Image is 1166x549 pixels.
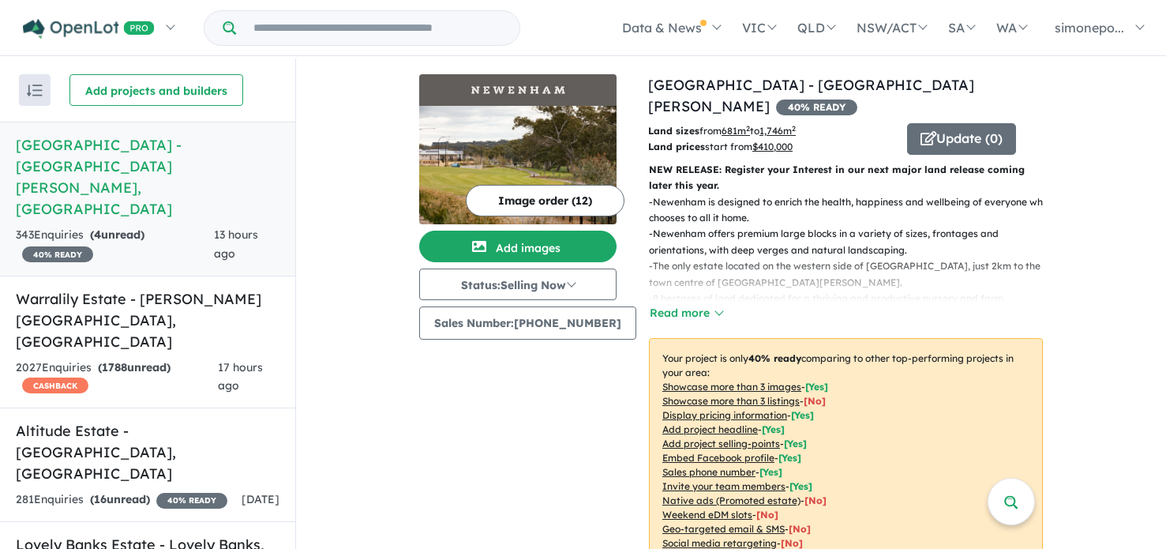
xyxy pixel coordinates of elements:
span: 17 hours ago [218,360,263,393]
p: NEW RELEASE: Register your Interest in our next major land release coming later this year. [649,162,1043,194]
u: Social media retargeting [662,537,777,549]
u: Showcase more than 3 images [662,381,801,393]
u: Add project selling-points [662,438,780,449]
strong: ( unread) [90,492,150,506]
strong: ( unread) [90,227,144,242]
span: 40 % READY [22,246,93,262]
img: Openlot PRO Logo White [23,19,155,39]
b: Land prices [648,141,705,152]
button: Status:Selling Now [419,269,617,300]
button: Update (0) [907,123,1016,155]
span: 40 % READY [776,100,857,115]
span: [ Yes ] [791,409,814,421]
button: Sales Number:[PHONE_NUMBER] [419,306,636,340]
span: CASHBACK [22,378,88,393]
h5: [GEOGRAPHIC_DATA] - [GEOGRAPHIC_DATA][PERSON_NAME] , [GEOGRAPHIC_DATA] [16,134,279,220]
span: [No] [756,509,778,521]
u: Embed Facebook profile [662,452,774,464]
u: Sales phone number [662,466,755,478]
input: Try estate name, suburb, builder or developer [239,11,516,45]
a: Newenham Adelaide Hills Estate - Mount Barker LogoNewenham Adelaide Hills Estate - Mount Barker [419,74,617,224]
strong: ( unread) [98,360,171,374]
h5: Warralily Estate - [PERSON_NAME][GEOGRAPHIC_DATA] , [GEOGRAPHIC_DATA] [16,288,279,352]
u: $ 410,000 [752,141,793,152]
span: [ Yes ] [805,381,828,393]
img: Newenham Adelaide Hills Estate - Mount Barker [419,106,617,224]
span: [No] [781,537,803,549]
u: Native ads (Promoted estate) [662,494,800,506]
b: Land sizes [648,125,699,137]
a: [GEOGRAPHIC_DATA] - [GEOGRAPHIC_DATA][PERSON_NAME] [648,76,974,115]
span: 1788 [102,360,127,374]
button: Add images [419,231,617,262]
sup: 2 [792,124,796,133]
p: start from [648,139,895,155]
u: 1,746 m [759,125,796,137]
span: [ Yes ] [784,438,807,449]
button: Read more [649,304,723,322]
span: [DATE] [242,492,279,506]
b: 40 % ready [748,352,801,364]
span: 16 [94,492,107,506]
span: 40 % READY [156,493,227,509]
u: Geo-targeted email & SMS [662,523,785,535]
span: [ Yes ] [789,480,812,492]
span: simonepo... [1055,20,1124,36]
img: Newenham Adelaide Hills Estate - Mount Barker Logo [426,81,610,100]
span: [ Yes ] [759,466,782,478]
span: 4 [94,227,101,242]
p: - Newenham offers premium large blocks in a variety of sizes, frontages and orientations, with de... [649,226,1055,258]
h5: Altitude Estate - [GEOGRAPHIC_DATA] , [GEOGRAPHIC_DATA] [16,420,279,484]
span: [ Yes ] [778,452,801,464]
p: - Newenham is designed to enrich the health, happiness and wellbeing of everyone who chooses to a... [649,194,1055,227]
u: Add project headline [662,423,758,435]
u: Display pricing information [662,409,787,421]
div: 343 Enquir ies [16,226,214,264]
p: from [648,123,895,139]
img: sort.svg [27,85,43,96]
u: 681 m [722,125,750,137]
button: Add projects and builders [69,74,243,106]
span: [ No ] [804,395,826,407]
span: [No] [789,523,811,535]
span: 13 hours ago [214,227,258,261]
span: [ Yes ] [762,423,785,435]
u: Invite your team members [662,480,785,492]
span: to [750,125,796,137]
p: - The only estate located on the western side of [GEOGRAPHIC_DATA], just 2km to the town centre o... [649,258,1055,291]
u: Showcase more than 3 listings [662,395,800,407]
span: [No] [804,494,827,506]
sup: 2 [746,124,750,133]
div: 281 Enquir ies [16,491,227,510]
div: 2027 Enquir ies [16,359,218,397]
button: Image order (12) [466,185,624,216]
u: Weekend eDM slots [662,509,752,521]
p: - 8 hectares of land dedicated for a thriving and productive nursery and farm. [649,291,1055,306]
